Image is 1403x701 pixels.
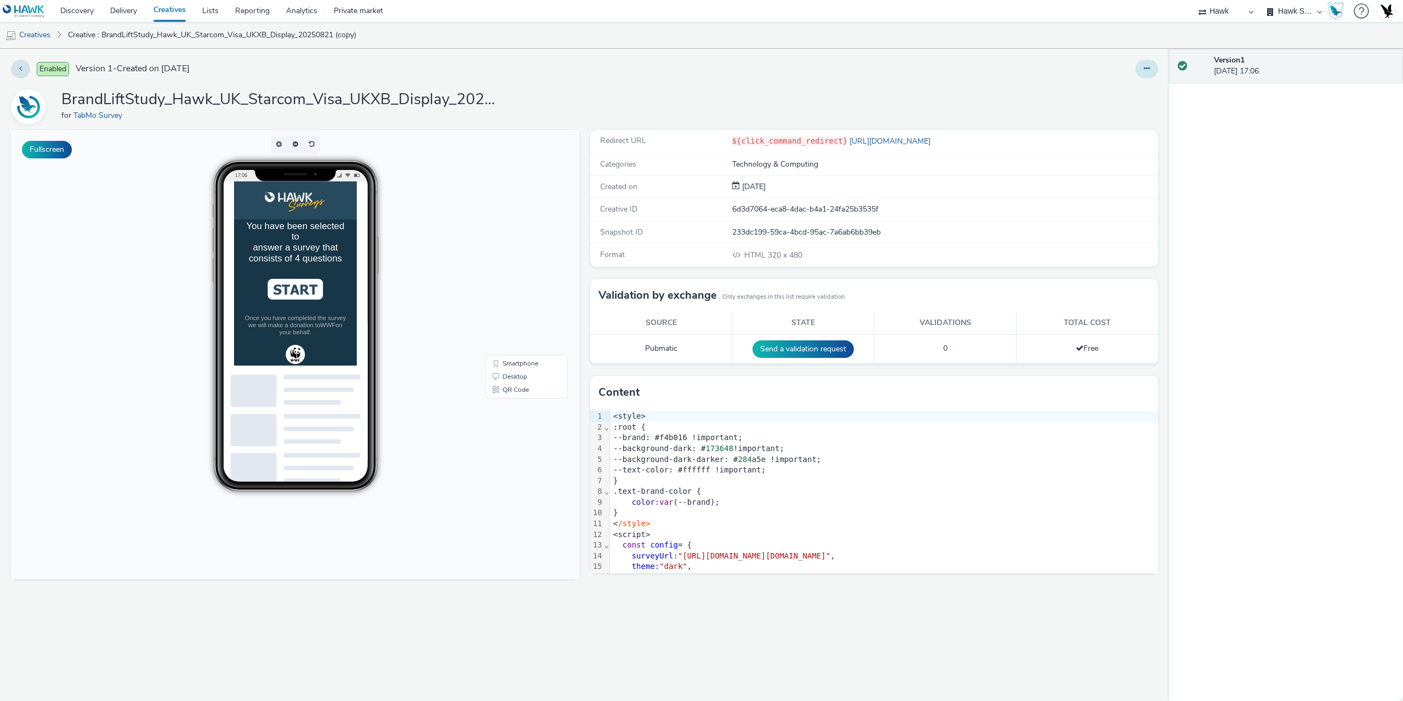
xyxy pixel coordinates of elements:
[590,454,604,465] div: 5
[1016,312,1158,334] th: Total cost
[22,141,72,158] button: Fullscreen
[600,204,637,214] span: Creative ID
[604,423,609,431] span: Fold line
[610,572,1158,583] div: : ,
[610,465,1158,476] div: --text-color: #ffffff !important;
[632,573,715,582] span: clickRedirectMacro
[13,56,162,117] div: You have been selected to answer a survey that consists of 4 questions
[752,340,854,358] button: Send a validation request
[738,455,752,464] span: 284
[1378,3,1394,19] img: Account UK
[590,529,604,540] div: 12
[650,540,678,549] span: config
[847,136,935,146] a: [URL][DOMAIN_NAME]
[732,136,848,145] code: ${click_command_redirect}
[623,540,646,549] span: const
[610,486,1158,497] div: .text-brand-color {
[874,312,1016,334] th: Validations
[477,227,555,240] li: Smartphone
[590,551,604,562] div: 14
[1327,2,1348,20] a: Hawk Academy
[598,384,640,401] h3: Content
[610,411,1158,422] div: <style>
[61,89,500,110] h1: BrandLiftStudy_Hawk_UK_Starcom_Visa_UKXB_Display_20250821 (copy)
[610,529,1158,540] div: <script>
[610,561,1158,572] div: : ,
[13,191,162,220] div: Once you have completed the survey we will make a donation to on your behalf.
[740,181,766,192] span: [DATE]
[659,498,673,506] span: var
[610,551,1158,562] div: : ,
[610,497,1158,508] div: : (--brand);
[610,540,1158,551] div: = {
[740,181,766,192] div: Creation 10 September 2025, 17:06
[610,518,1158,529] div: <
[590,422,604,433] div: 2
[706,444,734,453] span: 173648
[943,343,948,354] span: 0
[590,540,604,551] div: 13
[590,497,604,508] div: 9
[659,562,687,571] span: "dark"
[732,227,1157,238] div: 233dc199-59ca-4bcd-95ac-7a6ab6bb39eb
[732,159,1157,170] div: Technology & Computing
[590,561,604,572] div: 15
[76,62,190,75] span: Version 1 - Created on [DATE]
[610,443,1158,454] div: --background-dark: # !important;
[732,204,1157,215] div: 6d3d7064-eca8-4dac-b4a1-24fa25b3535f
[224,42,236,48] span: 17:06
[1214,55,1245,65] strong: Version 1
[600,159,636,169] span: Categories
[492,243,516,250] span: Desktop
[600,249,625,260] span: Format
[590,334,732,363] td: Pubmatic
[590,432,604,443] div: 3
[590,518,604,529] div: 11
[600,227,643,237] span: Snapshot ID
[590,443,604,454] div: 4
[590,411,604,422] div: 1
[610,508,1158,518] div: }
[1327,2,1344,20] img: Hawk Academy
[600,135,646,146] span: Redirect URL
[3,4,45,18] img: undefined Logo
[610,432,1158,443] div: --brand: #f4b016 !important;
[610,422,1158,433] div: :root {
[598,287,717,304] h3: Validation by exchange
[1214,55,1394,77] div: [DATE] 17:06
[477,240,555,253] li: Desktop
[5,30,16,41] img: mobile
[632,551,674,560] span: surveyUrl
[590,486,604,497] div: 8
[744,250,768,260] span: HTML
[590,465,604,476] div: 6
[477,253,555,266] li: QR Code
[604,540,609,549] span: Fold line
[604,487,609,495] span: Fold line
[1076,343,1098,354] span: Free
[678,551,830,560] span: "[URL][DOMAIN_NAME][DOMAIN_NAME]"
[590,312,732,334] th: Source
[590,476,604,487] div: 7
[61,110,73,121] span: for
[37,62,69,76] span: Enabled
[492,257,518,263] span: QR Code
[590,572,604,583] div: 16
[11,101,50,112] a: TabMo Survey
[610,476,1158,487] div: }
[610,454,1158,465] div: --background-dark-darker: # a5e !important;
[123,201,145,210] span: WWF
[600,181,637,192] span: Created on
[62,22,362,48] a: Creative : BrandLiftStudy_Hawk_UK_Starcom_Visa_UKXB_Display_20250821 (copy)
[743,250,802,260] span: 320 x 480
[618,519,650,528] span: /style>
[73,110,127,121] a: TabMo Survey
[720,573,845,582] span: "${click_command_redirect}"
[492,230,527,237] span: Smartphone
[632,562,655,571] span: theme
[732,312,874,334] th: State
[13,91,44,123] img: TabMo Survey
[722,293,845,301] small: Only exchanges in this list require validation
[632,498,655,506] span: color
